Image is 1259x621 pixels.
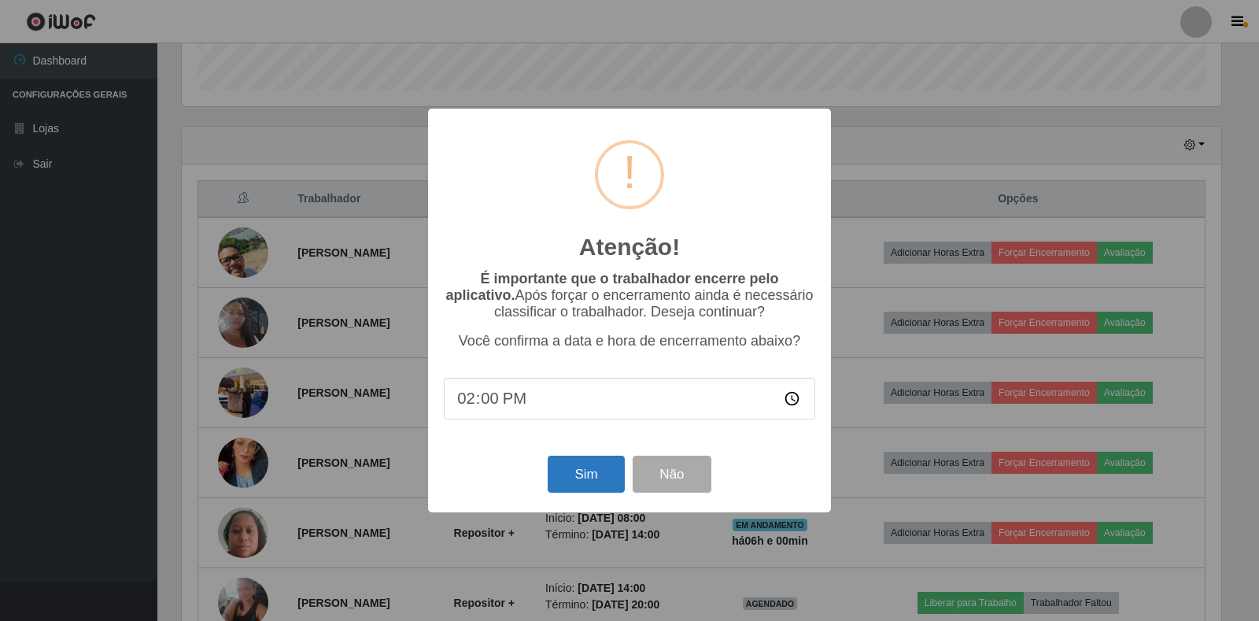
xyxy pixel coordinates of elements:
p: Você confirma a data e hora de encerramento abaixo? [444,333,815,349]
h2: Atenção! [579,233,680,261]
p: Após forçar o encerramento ainda é necessário classificar o trabalhador. Deseja continuar? [444,271,815,320]
button: Sim [548,456,624,493]
button: Não [633,456,711,493]
b: É importante que o trabalhador encerre pelo aplicativo. [445,271,778,303]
